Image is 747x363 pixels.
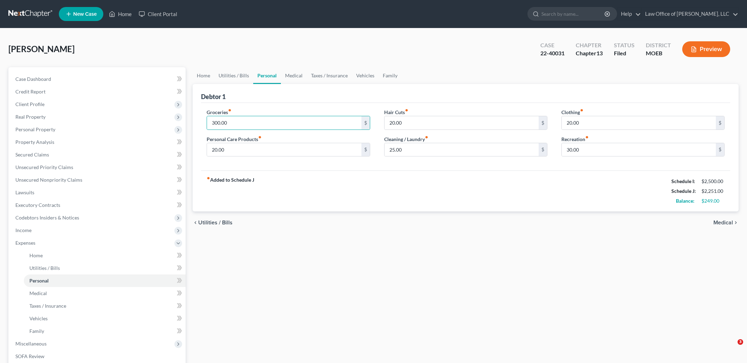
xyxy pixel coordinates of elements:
[29,315,48,321] span: Vehicles
[135,8,181,20] a: Client Portal
[10,73,186,85] a: Case Dashboard
[105,8,135,20] a: Home
[614,49,635,57] div: Filed
[738,339,743,345] span: 3
[614,41,635,49] div: Status
[307,67,352,84] a: Taxes / Insurance
[10,350,186,363] a: SOFA Review
[214,67,253,84] a: Utilities / Bills
[15,126,55,132] span: Personal Property
[539,116,547,130] div: $
[15,189,34,195] span: Lawsuits
[733,220,739,225] i: chevron_right
[15,164,73,170] span: Unsecured Priority Claims
[646,41,671,49] div: District
[15,152,49,158] span: Secured Claims
[540,41,565,49] div: Case
[207,116,361,130] input: --
[207,176,254,206] strong: Added to Schedule J
[617,8,641,20] a: Help
[207,135,262,143] label: Personal Care Products
[15,76,51,82] span: Case Dashboard
[15,240,35,246] span: Expenses
[15,89,46,95] span: Credit Report
[425,135,428,139] i: fiber_manual_record
[29,290,47,296] span: Medical
[671,188,696,194] strong: Schedule J:
[24,312,186,325] a: Vehicles
[207,176,210,180] i: fiber_manual_record
[682,41,730,57] button: Preview
[15,202,60,208] span: Executory Contracts
[10,186,186,199] a: Lawsuits
[10,85,186,98] a: Credit Report
[361,143,370,156] div: $
[193,220,233,225] button: chevron_left Utilities / Bills
[713,220,739,225] button: Medical chevron_right
[352,67,379,84] a: Vehicles
[580,109,583,112] i: fiber_manual_record
[10,199,186,211] a: Executory Contracts
[15,114,46,120] span: Real Property
[384,135,428,143] label: Cleaning / Laundry
[561,109,583,116] label: Clothing
[576,49,603,57] div: Chapter
[193,220,198,225] i: chevron_left
[29,303,66,309] span: Taxes / Insurance
[385,116,539,130] input: --
[201,92,226,101] div: Debtor 1
[10,148,186,161] a: Secured Claims
[15,227,32,233] span: Income
[10,161,186,174] a: Unsecured Priority Claims
[29,252,43,258] span: Home
[15,101,44,107] span: Client Profile
[10,174,186,186] a: Unsecured Nonpriority Claims
[701,178,725,185] div: $2,500.00
[29,265,60,271] span: Utilities / Bills
[29,278,49,284] span: Personal
[228,109,231,112] i: fiber_manual_record
[15,215,79,221] span: Codebtors Insiders & Notices
[384,109,408,116] label: Hair Cuts
[561,135,589,143] label: Recreation
[385,143,539,156] input: --
[253,67,281,84] a: Personal
[24,274,186,287] a: Personal
[723,339,740,356] iframe: Intercom live chat
[701,188,725,195] div: $2,251.00
[281,67,307,84] a: Medical
[539,143,547,156] div: $
[576,41,603,49] div: Chapter
[642,8,738,20] a: Law Office of [PERSON_NAME], LLC
[713,220,733,225] span: Medical
[207,143,361,156] input: --
[24,249,186,262] a: Home
[73,12,97,17] span: New Case
[8,44,75,54] span: [PERSON_NAME]
[258,135,262,139] i: fiber_manual_record
[15,139,54,145] span: Property Analysis
[405,109,408,112] i: fiber_manual_record
[29,328,44,334] span: Family
[361,116,370,130] div: $
[585,135,589,139] i: fiber_manual_record
[24,262,186,274] a: Utilities / Bills
[15,341,47,347] span: Miscellaneous
[701,197,725,204] div: $249.00
[15,353,44,359] span: SOFA Review
[646,49,671,57] div: MOEB
[198,220,233,225] span: Utilities / Bills
[193,67,214,84] a: Home
[24,325,186,337] a: Family
[24,300,186,312] a: Taxes / Insurance
[10,136,186,148] a: Property Analysis
[716,143,724,156] div: $
[716,116,724,130] div: $
[540,49,565,57] div: 22-40031
[562,116,716,130] input: --
[562,143,716,156] input: --
[15,177,82,183] span: Unsecured Nonpriority Claims
[541,7,606,20] input: Search by name...
[596,50,603,56] span: 13
[24,287,186,300] a: Medical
